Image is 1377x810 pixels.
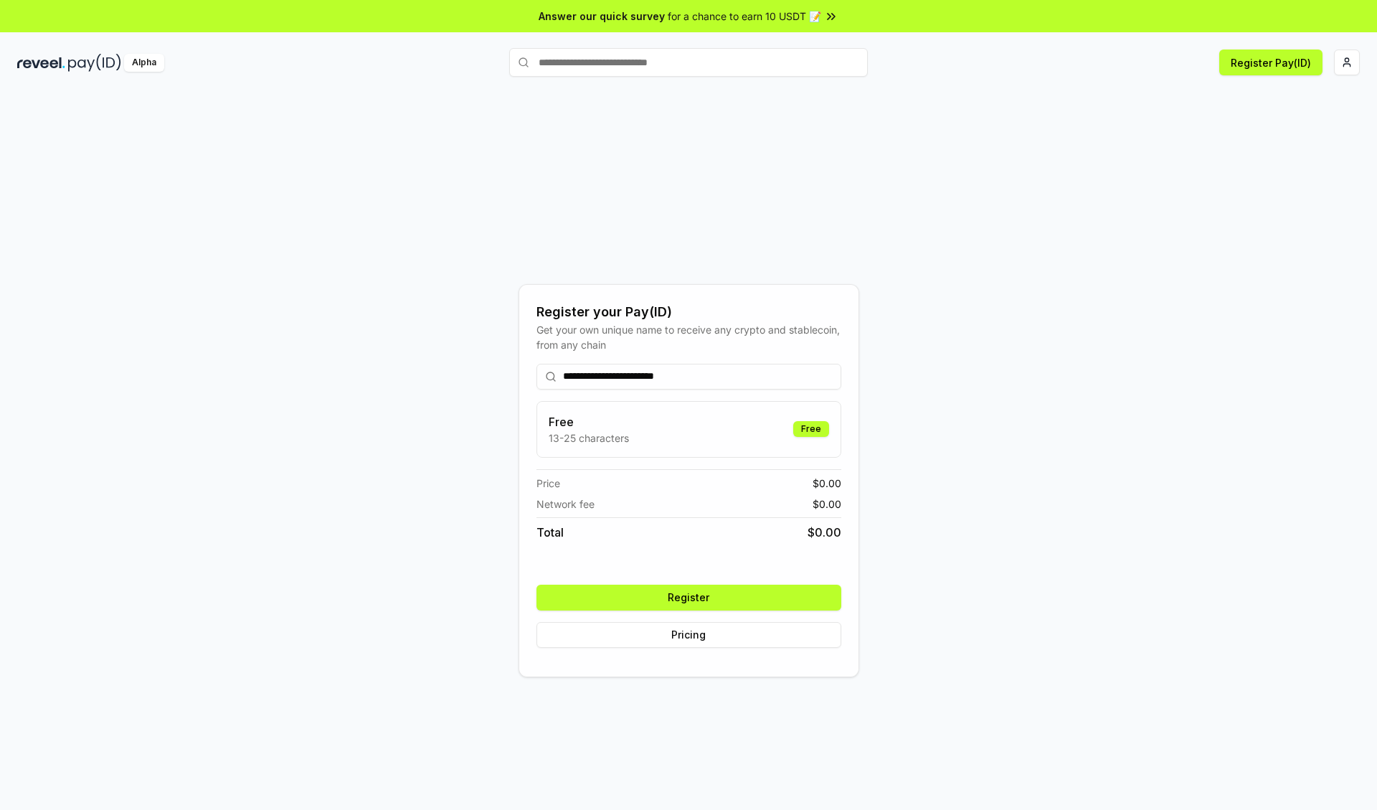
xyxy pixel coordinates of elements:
[1219,50,1322,75] button: Register Pay(ID)
[536,476,560,491] span: Price
[17,54,65,72] img: reveel_dark
[536,524,564,541] span: Total
[793,421,829,437] div: Free
[539,9,665,24] span: Answer our quick survey
[124,54,164,72] div: Alpha
[668,9,821,24] span: for a chance to earn 10 USDT 📝
[536,302,841,322] div: Register your Pay(ID)
[549,413,629,430] h3: Free
[536,496,595,512] span: Network fee
[536,622,841,648] button: Pricing
[813,476,841,491] span: $ 0.00
[813,496,841,512] span: $ 0.00
[68,54,121,72] img: pay_id
[549,430,629,446] p: 13-25 characters
[536,322,841,352] div: Get your own unique name to receive any crypto and stablecoin, from any chain
[536,585,841,611] button: Register
[808,524,841,541] span: $ 0.00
